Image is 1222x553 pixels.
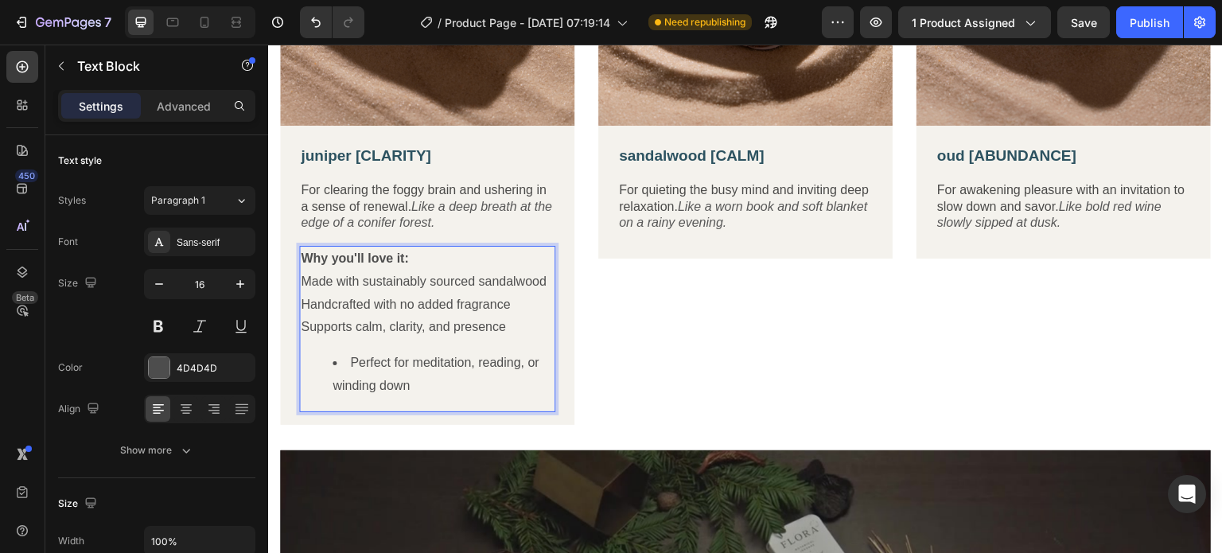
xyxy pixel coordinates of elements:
div: 4D4D4D [177,361,251,376]
div: Undo/Redo [300,6,364,38]
div: Beta [12,291,38,304]
i: Like a worn book and soft blanket on a rainy evening. [351,155,599,185]
span: Product Page - [DATE] 07:19:14 [445,14,610,31]
i: Like bold red wine slowly sipped at dusk. [669,155,893,185]
div: Text style [58,154,102,168]
p: sandalwood [CALM] [351,102,604,122]
button: Publish [1116,6,1183,38]
div: Publish [1130,14,1169,31]
div: Font [58,235,78,249]
div: Width [58,534,84,548]
div: 450 [15,169,38,182]
span: Save [1071,16,1097,29]
div: Sans-serif [177,236,251,250]
p: Advanced [157,98,211,115]
div: Size [58,493,100,515]
p: oud [ABUNDANCE] [669,102,922,122]
div: Styles [58,193,86,208]
div: Open Intercom Messenger [1168,475,1206,513]
p: 7 [104,13,111,32]
div: Size [58,273,100,294]
button: 7 [6,6,119,38]
div: Color [58,360,83,375]
button: Show more [58,436,255,465]
span: 1 product assigned [912,14,1015,31]
p: Settings [79,98,123,115]
p: Text Block [77,56,212,76]
span: Paragraph 1 [151,193,205,208]
button: Save [1057,6,1110,38]
iframe: Design area [268,45,1222,553]
span: Need republishing [664,15,745,29]
span: For awakening pleasure with an invitation to slow down and savor. [669,138,916,169]
div: Show more [120,442,194,458]
button: Paragraph 1 [144,186,255,215]
span: For quieting the busy mind and inviting deep relaxation. [351,138,601,169]
div: Align [58,399,103,420]
button: 1 product assigned [898,6,1051,38]
span: / [438,14,442,31]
